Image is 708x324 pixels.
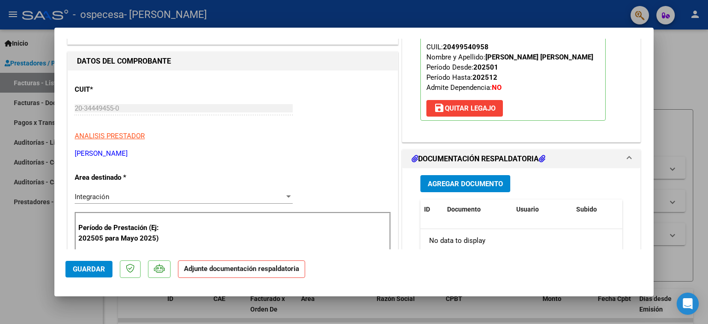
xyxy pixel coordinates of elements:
datatable-header-cell: ID [420,200,443,219]
span: Usuario [516,206,539,213]
p: CUIT [75,84,170,95]
span: Agregar Documento [428,180,503,188]
span: Quitar Legajo [434,104,496,112]
button: Agregar Documento [420,175,510,192]
span: Subido [576,206,597,213]
button: Quitar Legajo [426,100,503,117]
strong: [PERSON_NAME] [PERSON_NAME] [485,53,593,61]
span: Documento [447,206,481,213]
strong: NO [492,83,501,92]
h1: DOCUMENTACIÓN RESPALDATORIA [412,153,545,165]
datatable-header-cell: Acción [619,200,665,219]
div: 20499540958 [443,42,489,52]
mat-icon: save [434,102,445,113]
datatable-header-cell: Documento [443,200,513,219]
p: [PERSON_NAME] [75,148,391,159]
p: Area destinado * [75,172,170,183]
mat-expansion-panel-header: DOCUMENTACIÓN RESPALDATORIA [402,150,640,168]
span: ID [424,206,430,213]
p: Período de Prestación (Ej: 202505 para Mayo 2025) [78,223,171,243]
span: ANALISIS PRESTADOR [75,132,145,140]
strong: Adjunte documentación respaldatoria [184,265,299,273]
div: No data to display [420,229,622,252]
strong: 202501 [473,63,498,71]
span: Guardar [73,265,105,273]
datatable-header-cell: Usuario [513,200,572,219]
button: Guardar [65,261,112,277]
div: Open Intercom Messenger [677,293,699,315]
strong: DATOS DEL COMPROBANTE [77,57,171,65]
strong: 202512 [472,73,497,82]
datatable-header-cell: Subido [572,200,619,219]
p: Legajo preaprobado para Período de Prestación: [420,8,606,121]
span: CUIL: Nombre y Apellido: Período Desde: Período Hasta: Admite Dependencia: [426,43,593,92]
span: Integración [75,193,109,201]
